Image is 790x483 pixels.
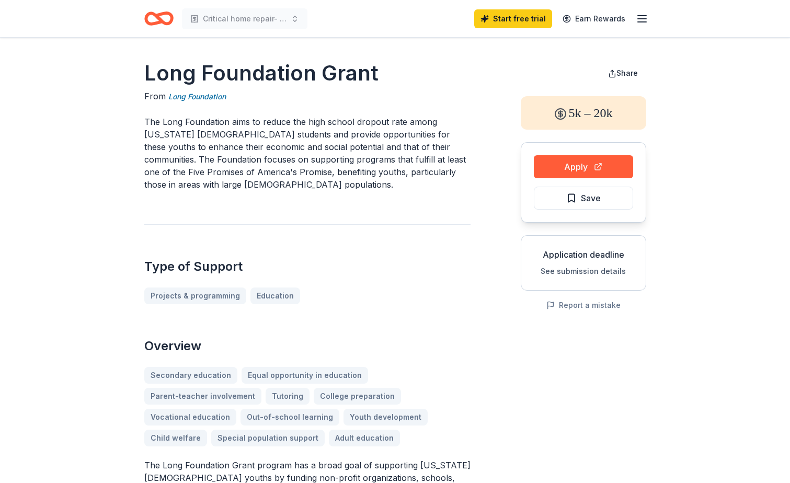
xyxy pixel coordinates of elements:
[546,299,621,312] button: Report a mistake
[530,248,637,261] div: Application deadline
[144,338,471,354] h2: Overview
[203,13,287,25] span: Critical home repair- Seniors and Veterans
[521,96,646,130] div: 5k – 20k
[144,6,174,31] a: Home
[581,191,601,205] span: Save
[144,287,246,304] a: Projects & programming
[144,59,471,88] h1: Long Foundation Grant
[144,258,471,275] h2: Type of Support
[168,90,226,103] a: Long Foundation
[182,8,307,29] button: Critical home repair- Seniors and Veterans
[541,265,626,278] button: See submission details
[600,63,646,84] button: Share
[534,155,633,178] button: Apply
[144,90,471,103] div: From
[556,9,632,28] a: Earn Rewards
[144,116,471,191] p: The Long Foundation aims to reduce the high school dropout rate among [US_STATE] [DEMOGRAPHIC_DAT...
[616,68,638,77] span: Share
[474,9,552,28] a: Start free trial
[534,187,633,210] button: Save
[250,287,300,304] a: Education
